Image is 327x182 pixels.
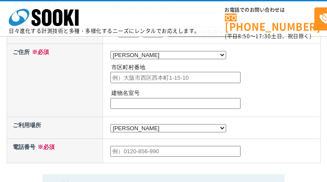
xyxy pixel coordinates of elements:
[225,32,311,40] span: (平日 ～ 土日、祝日除く)
[35,144,55,150] span: ※必須
[225,13,314,31] a: [PHONE_NUMBER]
[110,124,226,132] select: /* 20250204 MOD ↑ */ /* 20241122 MOD ↑ */
[110,146,241,157] input: 例）0120-856-990
[255,32,271,40] span: 17:30
[238,32,250,40] span: 8:50
[7,138,103,163] th: 電話番号
[7,44,103,117] th: ご住所
[110,72,241,83] input: 例）大阪市西区西本町1-15-10
[30,49,49,55] span: ※必須
[7,117,103,139] th: ご利用場所
[9,28,200,34] p: 日々進化する計測技術と多種・多様化するニーズにレンタルでお応えします。
[111,89,318,98] p: 建物名室号
[225,7,314,13] span: お電話でのお問い合わせは
[111,63,318,72] p: 市区町村番地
